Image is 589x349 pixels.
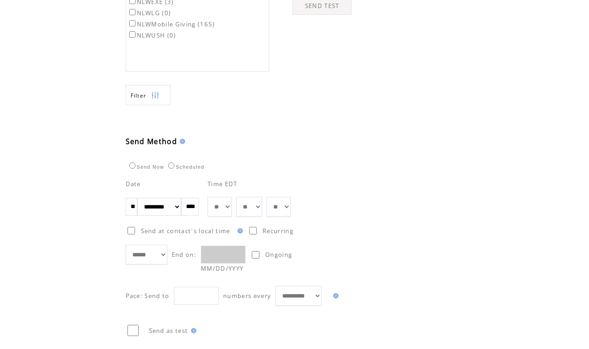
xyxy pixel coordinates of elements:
input: NLWUSH (0) [129,31,136,38]
label: NLWLG (0) [127,9,171,17]
label: Send Now [127,164,164,170]
img: help.gif [235,228,243,234]
span: Time EDT [208,180,237,188]
label: Scheduled [166,164,204,170]
input: NLWLG (0) [129,9,136,15]
span: Ongoing [265,251,292,259]
a: Filter [126,85,170,105]
span: Send at contact`s local time [141,227,230,235]
label: NLWUSH (0) [127,31,176,39]
span: Send Method [126,136,178,146]
span: Recurring [263,227,293,235]
img: filters.png [151,85,159,106]
img: help.gif [188,328,196,333]
span: Show filters [131,92,147,99]
span: Send as test [149,327,188,335]
input: Scheduled [168,162,174,169]
span: numbers every [223,292,271,300]
label: NLWMobile Giving (165) [127,20,215,28]
span: Pace: Send to [126,292,169,300]
span: MM/DD/YYYY [201,264,243,272]
span: Date [126,180,141,188]
input: Send Now [129,162,136,169]
span: End on: [172,251,196,259]
input: NLWMobile Giving (165) [129,20,136,26]
img: help.gif [177,139,185,144]
img: help.gif [331,293,339,298]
